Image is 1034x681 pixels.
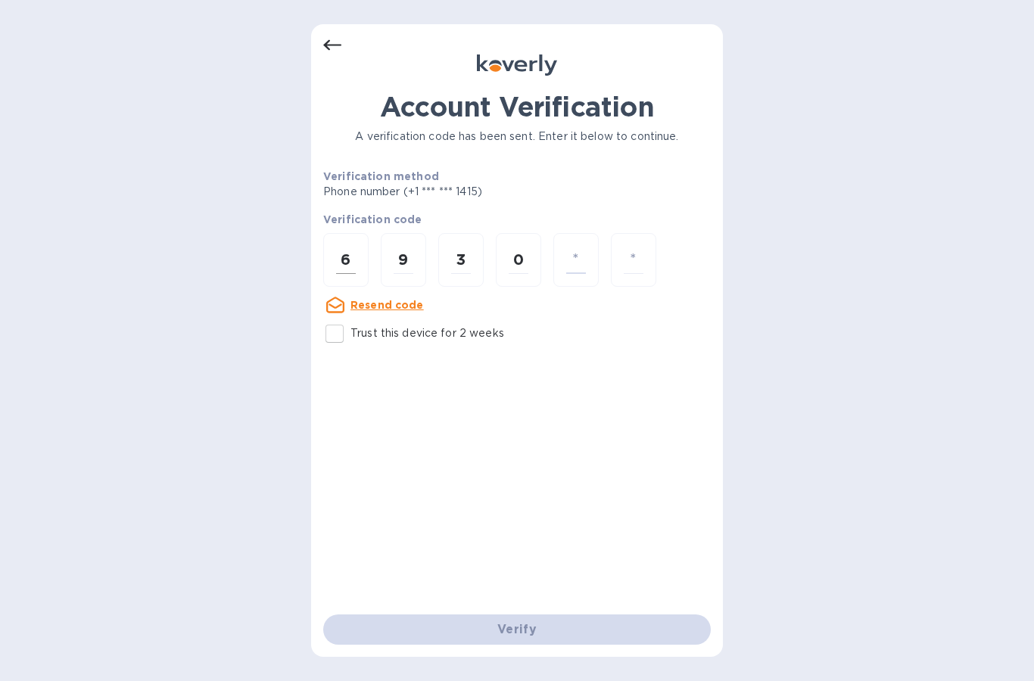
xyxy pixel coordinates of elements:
p: Trust this device for 2 weeks [350,325,504,341]
p: Phone number (+1 *** *** 1415) [323,184,598,200]
b: Verification method [323,170,439,182]
p: A verification code has been sent. Enter it below to continue. [323,129,711,145]
p: Verification code [323,212,711,227]
u: Resend code [350,299,424,311]
h1: Account Verification [323,91,711,123]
